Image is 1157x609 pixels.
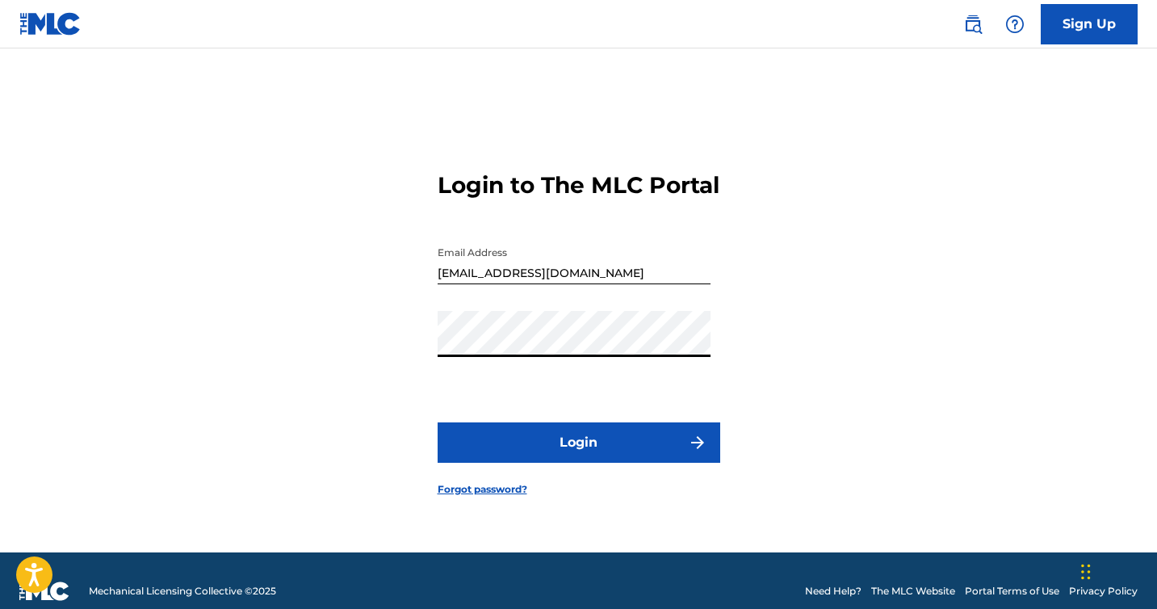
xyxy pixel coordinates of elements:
a: Need Help? [805,584,861,598]
button: Login [438,422,720,463]
a: Forgot password? [438,482,527,497]
img: f7272a7cc735f4ea7f67.svg [688,433,707,452]
span: Mechanical Licensing Collective © 2025 [89,584,276,598]
a: Public Search [957,8,989,40]
a: Portal Terms of Use [965,584,1059,598]
img: help [1005,15,1025,34]
div: Help [999,8,1031,40]
h3: Login to The MLC Portal [438,171,719,199]
a: Sign Up [1041,4,1138,44]
a: The MLC Website [871,584,955,598]
img: logo [19,582,69,601]
a: Privacy Policy [1069,584,1138,598]
img: search [963,15,983,34]
iframe: Chat Widget [1076,531,1157,609]
div: Drag [1081,548,1091,596]
img: MLC Logo [19,12,82,36]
